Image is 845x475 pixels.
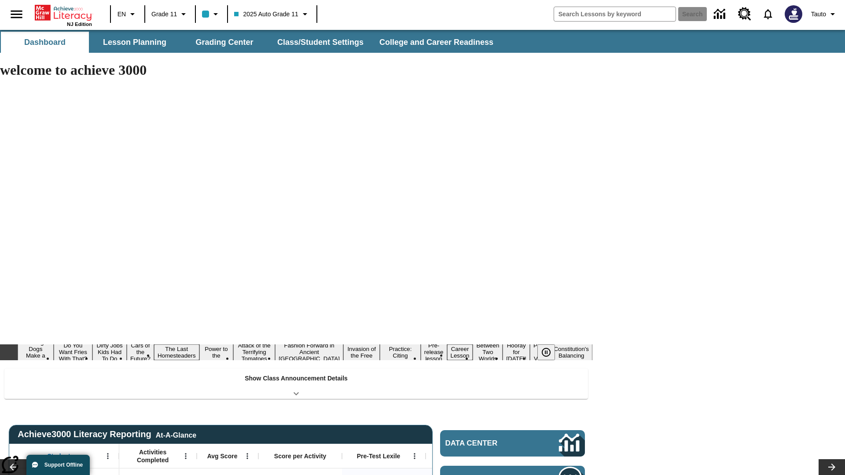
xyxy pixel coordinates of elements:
img: Avatar [785,5,802,23]
button: College and Career Readiness [372,32,500,53]
a: Home [35,4,92,22]
input: search field [554,7,676,21]
button: Class: 2025 Auto Grade 11, Select your class [231,6,313,22]
button: Dashboard [1,32,89,53]
button: Slide 4 Cars of the Future? [127,341,154,363]
button: Class/Student Settings [270,32,371,53]
span: Achieve3000 Literacy Reporting [18,429,196,439]
div: At-A-Glance [156,430,196,439]
a: Resource Center, Will open in new tab [733,2,757,26]
a: Notifications [757,3,779,26]
span: Avg Score [207,452,238,460]
button: Slide 9 The Invasion of the Free CD [343,338,380,367]
a: Data Center [709,2,733,26]
span: Score per Activity [274,452,327,460]
button: Slide 2 Do You Want Fries With That? [54,341,92,363]
span: NJ Edition [67,22,92,27]
button: Slide 12 Career Lesson [447,344,473,360]
button: Language: EN, Select a language [114,6,142,22]
button: Slide 1 Diving Dogs Make a Splash [18,338,54,367]
button: Grade: Grade 11, Select a grade [148,6,192,22]
button: Slide 8 Fashion Forward in Ancient Rome [275,341,343,363]
button: Slide 14 Hooray for Constitution Day! [503,341,530,363]
button: Class color is light blue. Change class color [198,6,224,22]
div: Show Class Announcement Details [4,369,588,399]
span: Pre-Test Lexile [357,452,400,460]
button: Slide 10 Mixed Practice: Citing Evidence [380,338,420,367]
button: Lesson Planning [91,32,179,53]
a: Data Center [440,430,585,457]
span: Grade 11 [151,10,177,19]
button: Support Offline [26,455,90,475]
button: Slide 6 Solar Power to the People [199,338,234,367]
button: Open Menu [101,449,114,463]
span: Data Center [445,439,529,448]
button: Lesson carousel, Next [819,459,845,475]
span: Student [48,452,70,460]
p: Show Class Announcement Details [245,374,348,383]
button: Open Menu [179,449,192,463]
span: EN [118,10,126,19]
button: Slide 15 Point of View [530,341,550,363]
span: Support Offline [44,462,83,468]
button: Pause [537,344,555,360]
span: Tauto [811,10,826,19]
button: Select a new avatar [779,3,808,26]
button: Slide 13 Between Two Worlds [473,341,503,363]
button: Open Menu [241,449,254,463]
button: Open Menu [408,449,421,463]
button: Slide 7 Attack of the Terrifying Tomatoes [233,341,275,363]
button: Grading Center [180,32,268,53]
button: Open side menu [4,1,29,27]
body: Maximum 600 characters Press Escape to exit toolbar Press Alt + F10 to reach toolbar [4,7,129,15]
button: Slide 5 The Last Homesteaders [154,344,199,360]
div: Home [35,3,92,27]
span: Activities Completed [124,448,182,464]
div: Pause [537,344,564,360]
button: Slide 16 The Constitution's Balancing Act [550,338,592,367]
button: Slide 3 Dirty Jobs Kids Had To Do [92,341,127,363]
button: Slide 11 Pre-release lesson [421,341,447,363]
button: Profile/Settings [808,6,841,22]
span: 2025 Auto Grade 11 [234,10,298,19]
